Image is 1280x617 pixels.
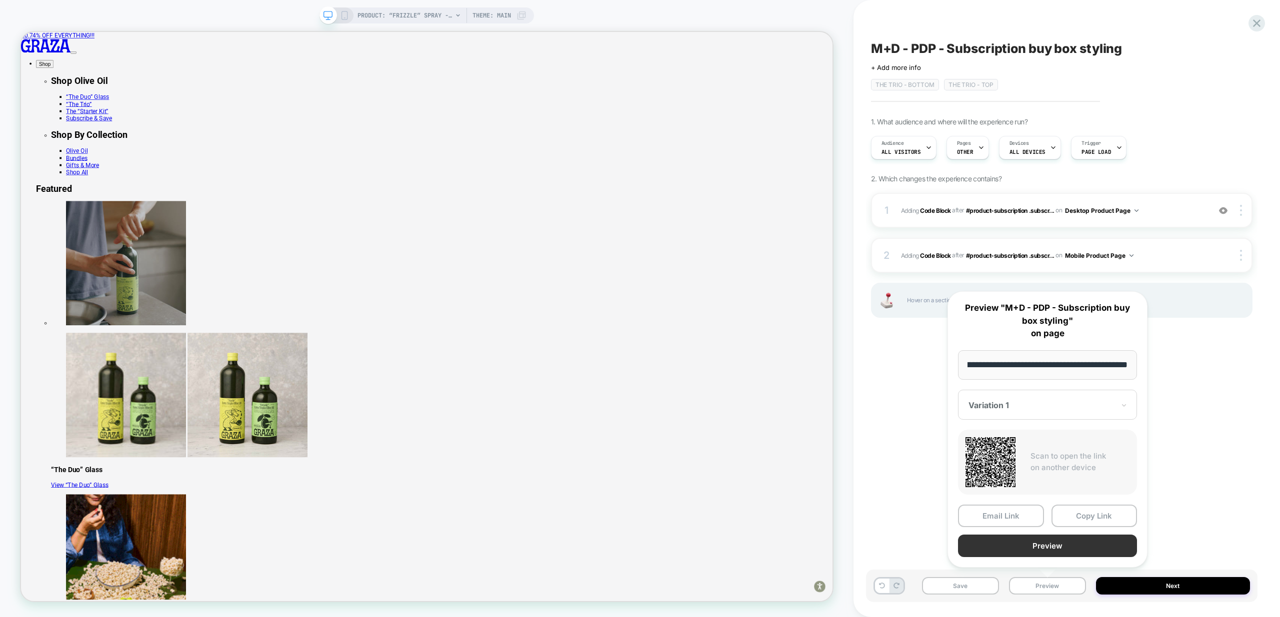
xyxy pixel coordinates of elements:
button: Preview [958,535,1137,557]
button: Mobile Product Page [1065,249,1133,262]
button: Copy Link [1051,505,1137,527]
div: 1 [882,201,892,219]
span: AFTER [952,251,964,259]
a: Olive Oil [60,154,89,163]
span: Audience [881,140,904,147]
img: Joystick [877,293,897,308]
span: on [1055,250,1062,261]
img: crossed eye [1219,206,1227,215]
span: Adding [901,251,951,259]
h2: Shop Olive Oil [40,58,1082,72]
img: close [1240,205,1242,216]
span: on [1055,205,1062,216]
span: M+D - PDP - Subscription buy box styling [871,41,1122,56]
span: Trigger [1081,140,1101,147]
span: AFTER [952,206,964,214]
h2: Featured [20,202,1082,216]
p: Preview "M+D - PDP - Subscription buy box styling" on page [958,302,1137,340]
img: close [1240,250,1242,261]
span: #product-subscription .subscr... [966,251,1054,259]
span: ALL DEVICES [1009,148,1045,155]
span: All Visitors [881,148,921,155]
span: Page Load [1081,148,1111,155]
b: Code Block [920,206,950,214]
a: The “Starter Kit” [60,101,116,110]
span: Hover on a section in order to edit or [907,292,1241,308]
span: 1. What audience and where will the experience run? [871,117,1027,126]
span: Devices [1009,140,1029,147]
img: down arrow [1129,254,1133,257]
span: #product-subscription .subscr... [966,206,1054,214]
a: View “The Duo” Glass [40,599,116,609]
span: PRODUCT: “Frizzle” Spray - 1 Can [357,7,452,23]
button: Preview [1009,577,1086,595]
span: The Trio - Bottom [871,79,939,90]
span: + Add more info [871,63,921,71]
h2: Shop By Collection [40,130,1082,144]
span: Pages [957,140,971,147]
span: OTHER [957,148,973,155]
a: Subscribe & Save [60,110,121,120]
div: 2 [882,246,892,264]
p: Scan to open the link on another device [1030,451,1129,473]
a: Shop All [60,182,89,192]
a: “The Duo” Glass [60,82,117,91]
b: Code Block [920,251,950,259]
span: Theme: MAIN [472,7,511,23]
button: Email Link [958,505,1044,527]
img: down arrow [1134,209,1138,212]
button: Save [922,577,999,595]
span: 2. Which changes the experience contains? [871,174,1001,183]
a: “The Trio” [60,91,94,101]
span: Adding [901,206,951,214]
h3: “The Duo” Glass [40,579,1082,590]
span: The Trio - Top [944,79,998,90]
button: Desktop Product Page [1065,204,1138,217]
a: Bundles [60,163,88,173]
button: Shop [20,37,43,48]
button: Toggle Navigation Menu [66,26,74,29]
a: Gifts & More [60,173,104,182]
button: Next [1096,577,1250,595]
